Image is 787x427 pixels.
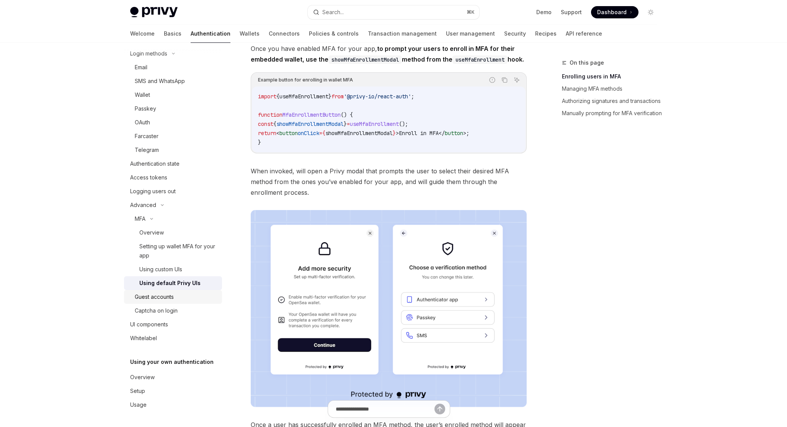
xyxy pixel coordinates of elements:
div: Using custom UIs [139,265,182,274]
span: ⌘ K [467,9,475,15]
a: Demo [536,8,552,16]
span: ; [466,130,469,137]
strong: to prompt your users to enroll in MFA for their embedded wallet, use the method from the hook. [251,45,524,63]
span: On this page [570,58,604,67]
span: } [393,130,396,137]
span: useMfaEnrollment [350,121,399,127]
span: When invoked, will open a Privy modal that prompts the user to select their desired MFA method fr... [251,166,527,198]
a: Authorizing signatures and transactions [562,95,663,107]
span: '@privy-io/react-auth' [344,93,411,100]
a: Authentication [191,24,230,43]
div: Usage [130,400,147,409]
div: Telegram [135,145,159,155]
span: ; [411,93,414,100]
a: Wallets [240,24,260,43]
a: Managing MFA methods [562,83,663,95]
span: Enroll in MFA [399,130,439,137]
img: images/MFA.png [251,210,527,407]
div: Email [135,63,147,72]
div: Whitelabel [130,334,157,343]
span: Dashboard [597,8,627,16]
a: Email [124,60,222,74]
div: Guest accounts [135,292,174,302]
a: User management [446,24,495,43]
span: Once you have enabled MFA for your app, [251,43,527,65]
a: Enrolling users in MFA [562,70,663,83]
a: Using default Privy UIs [124,276,222,290]
div: Search... [322,8,344,17]
span: = [319,130,322,137]
code: showMfaEnrollmentModal [328,55,402,64]
span: return [258,130,276,137]
span: } [328,93,331,100]
button: Search...⌘K [308,5,479,19]
span: () { [341,111,353,118]
img: light logo [130,7,178,18]
a: Guest accounts [124,290,222,304]
a: Overview [124,226,222,240]
code: useMfaEnrollment [452,55,508,64]
a: Wallet [124,88,222,102]
div: SMS and WhatsApp [135,77,185,86]
div: Captcha on login [135,306,178,315]
span: { [322,130,325,137]
span: const [258,121,273,127]
span: > [396,130,399,137]
a: Whitelabel [124,331,222,345]
a: Welcome [130,24,155,43]
a: Usage [124,398,222,412]
h5: Using your own authentication [130,357,214,367]
span: showMfaEnrollmentModal [276,121,344,127]
div: Overview [139,228,164,237]
button: Copy the contents from the code block [500,75,509,85]
a: Basics [164,24,181,43]
button: Ask AI [512,75,522,85]
a: API reference [566,24,602,43]
span: } [258,139,261,146]
a: Transaction management [368,24,437,43]
a: Support [561,8,582,16]
a: Policies & controls [309,24,359,43]
a: Authentication state [124,157,222,171]
div: UI components [130,320,168,329]
a: Setup [124,384,222,398]
div: Wallet [135,90,150,99]
a: UI components [124,318,222,331]
span: button [445,130,463,137]
span: button [279,130,298,137]
a: Setting up wallet MFA for your app [124,240,222,262]
span: useMfaEnrollment [279,93,328,100]
span: from [331,93,344,100]
button: Send message [434,404,445,414]
a: Dashboard [591,6,638,18]
span: showMfaEnrollmentModal [325,130,393,137]
a: Using custom UIs [124,262,222,276]
div: Authentication state [130,159,180,168]
div: Advanced [130,200,156,210]
a: SMS and WhatsApp [124,74,222,88]
div: OAuth [135,118,150,127]
span: = [347,121,350,127]
a: Access tokens [124,171,222,184]
div: Logging users out [130,187,176,196]
a: Farcaster [124,129,222,143]
span: MfaEnrollmentButton [282,111,341,118]
span: < [276,130,279,137]
a: Overview [124,370,222,384]
span: import [258,93,276,100]
span: > [463,130,466,137]
div: Using default Privy UIs [139,279,201,288]
div: Overview [130,373,155,382]
div: Passkey [135,104,156,113]
a: Manually prompting for MFA verification [562,107,663,119]
span: function [258,111,282,118]
span: onClick [298,130,319,137]
a: Recipes [535,24,557,43]
span: (); [399,121,408,127]
a: Captcha on login [124,304,222,318]
div: Access tokens [130,173,167,182]
span: } [344,121,347,127]
button: Toggle dark mode [645,6,657,18]
a: Security [504,24,526,43]
div: Setup [130,386,145,396]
